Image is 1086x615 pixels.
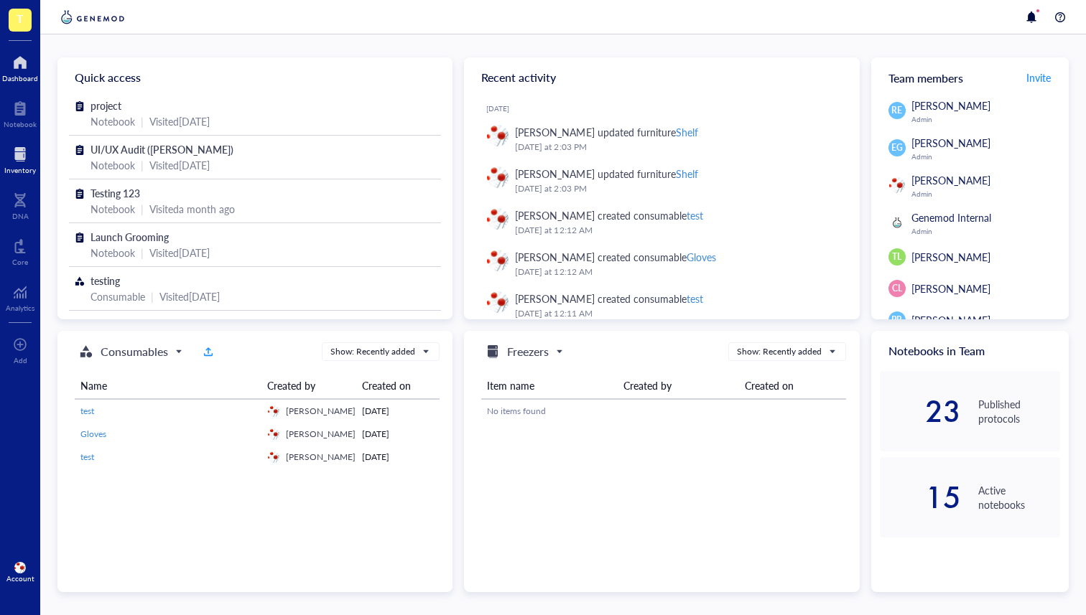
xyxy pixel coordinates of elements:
img: 4bf2238b-a8f3-4481-b49a-d9340cf6e548.jpeg [889,215,905,230]
div: [DATE] at 12:12 AM [515,265,836,279]
div: Notebook [90,245,135,260]
div: | [141,157,144,173]
div: Core [12,258,28,266]
span: UI/UX Audit ([PERSON_NAME]) [90,142,233,156]
a: [PERSON_NAME] created consumableGloves[DATE] at 12:12 AM [475,243,848,285]
div: [DATE] [362,405,434,418]
img: 0d38a47e-085d-4ae2-a406-c371b58e94d9.jpeg [268,451,279,463]
a: Notebook [4,97,37,128]
div: [DATE] at 2:03 PM [515,140,836,154]
div: [PERSON_NAME] created consumable [515,207,702,223]
img: 0d38a47e-085d-4ae2-a406-c371b58e94d9.jpeg [487,250,509,271]
div: Notebook [90,157,135,173]
div: [DATE] [362,428,434,441]
span: testing [90,273,120,288]
div: [PERSON_NAME] created consumable [515,291,702,306]
a: Analytics [6,281,34,312]
img: 0d38a47e-085d-4ae2-a406-c371b58e94d9.jpeg [14,562,26,573]
span: [PERSON_NAME] [911,173,990,187]
div: Notebook [4,120,37,128]
div: Recent activity [464,57,859,98]
div: Admin [911,115,1060,123]
img: 0d38a47e-085d-4ae2-a406-c371b58e94d9.jpeg [889,177,905,193]
div: Admin [911,189,1060,198]
div: test [687,291,703,306]
span: [PERSON_NAME] [911,313,990,327]
div: Inventory [4,166,36,174]
div: Visited [DATE] [149,113,210,129]
a: [PERSON_NAME] created consumabletest[DATE] at 12:11 AM [475,285,848,327]
a: Dashboard [2,51,38,83]
div: Quick access [57,57,452,98]
div: Shelf [676,166,698,181]
img: 0d38a47e-085d-4ae2-a406-c371b58e94d9.jpeg [268,405,279,417]
div: | [141,201,144,217]
div: Consumable [90,288,145,304]
span: Launch Grooming [90,230,169,244]
span: [PERSON_NAME] [911,98,990,113]
span: [PERSON_NAME] [286,428,356,440]
a: Inventory [4,143,36,174]
th: Name [75,372,261,399]
img: genemod-logo [57,9,128,26]
div: Add [14,356,27,365]
span: test [80,405,94,417]
span: [PERSON_NAME] [286,451,356,463]
a: [PERSON_NAME] created consumabletest[DATE] at 12:12 AM [475,202,848,243]
a: test [80,405,256,418]
h5: Freezers [507,343,549,360]
div: | [151,288,154,304]
a: Core [12,235,28,266]
th: Created by [261,372,356,399]
div: Active notebooks [978,483,1060,512]
div: [DATE] [362,451,434,464]
span: T [17,9,24,27]
div: Show: Recently added [330,345,415,358]
img: 0d38a47e-085d-4ae2-a406-c371b58e94d9.jpeg [268,428,279,440]
div: Dashboard [2,74,38,83]
img: 0d38a47e-085d-4ae2-a406-c371b58e94d9.jpeg [487,208,509,230]
a: [PERSON_NAME] updated furnitureShelf[DATE] at 2:03 PM [475,118,848,160]
div: Visited [DATE] [149,245,210,260]
div: Shelf [676,125,698,139]
button: Invite [1026,66,1052,89]
span: project [90,98,121,113]
div: test [687,208,703,222]
div: Show: Recently added [737,345,822,358]
th: Created on [739,372,846,399]
div: 23 [880,400,962,423]
span: Testing 123 [90,186,140,200]
span: RE [891,104,902,117]
span: [PERSON_NAME] [911,281,990,296]
a: [PERSON_NAME] updated furnitureShelf[DATE] at 2:03 PM [475,160,848,202]
img: 0d38a47e-085d-4ae2-a406-c371b58e94d9.jpeg [487,125,509,146]
div: Notebooks in Team [871,331,1069,371]
div: [DATE] [486,104,848,113]
div: Visited a month ago [149,201,235,217]
th: Created on [356,372,440,399]
div: [PERSON_NAME] updated furniture [515,124,697,140]
span: Invite [1026,70,1051,85]
a: test [80,451,256,464]
span: TL [892,250,901,263]
div: | [141,245,144,260]
div: [DATE] at 2:03 PM [515,182,836,196]
div: | [141,113,144,129]
span: test [80,451,94,463]
div: Analytics [6,304,34,312]
span: [PERSON_NAME] `[DATE] [90,317,209,332]
div: Notebook [90,201,135,217]
img: 0d38a47e-085d-4ae2-a406-c371b58e94d9.jpeg [487,166,509,188]
th: Item name [481,372,618,399]
a: Gloves [80,428,256,441]
span: CL [892,282,902,295]
span: [PERSON_NAME] [911,250,990,264]
div: Team members [871,57,1069,98]
a: DNA [12,189,29,220]
th: Created by [618,372,739,399]
div: Admin [911,152,1060,161]
img: 0d38a47e-085d-4ae2-a406-c371b58e94d9.jpeg [487,291,509,313]
div: Gloves [687,250,716,264]
div: Admin [911,227,1060,235]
